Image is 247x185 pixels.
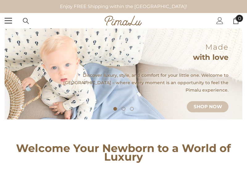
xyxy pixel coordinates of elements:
p: with love [193,54,228,61]
button: 2 [122,107,125,111]
button: 3 [130,107,134,111]
a: Shop Now [187,101,228,113]
summary: Search [22,17,30,25]
p: Discover luxury, style, and comfort for your little one. Welcome to [GEOGRAPHIC_DATA] – where eve... [54,72,228,94]
span: 0 [238,15,241,22]
p: Made [193,44,228,51]
button: 1 [113,107,117,111]
button: menu [5,17,12,24]
h2: Welcome Your Newborn to a World of Luxury [5,144,242,161]
img: Pimalu [105,16,142,26]
div: Enjoy FREE Shipping within the [GEOGRAPHIC_DATA]! [17,1,231,12]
